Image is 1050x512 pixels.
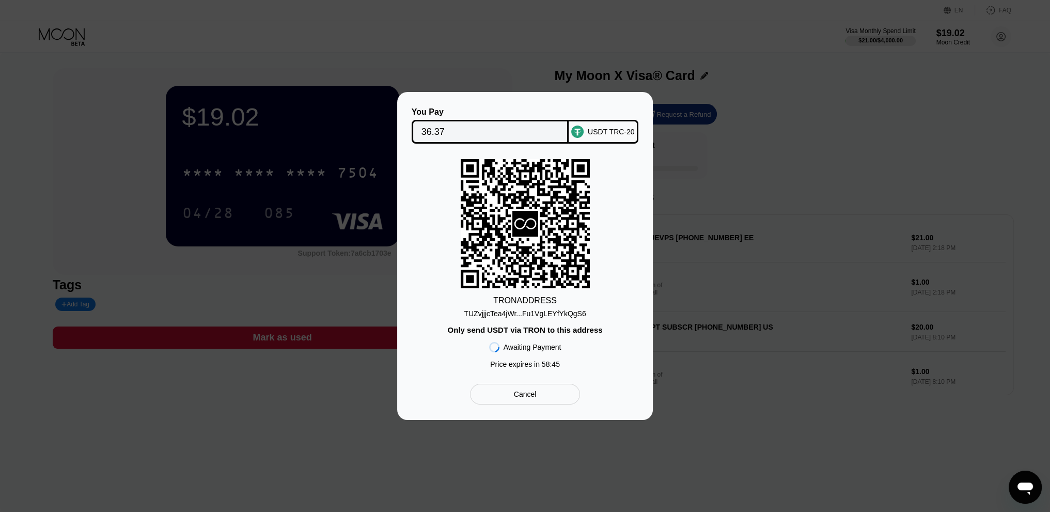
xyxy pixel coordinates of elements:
[413,107,637,144] div: You PayUSDT TRC-20
[470,384,580,405] div: Cancel
[412,107,569,117] div: You Pay
[588,128,635,136] div: USDT TRC-20
[542,360,560,368] span: 58 : 45
[490,360,560,368] div: Price expires in
[464,309,586,318] div: TUZvjjjcTea4jWr...Fu1VgLEYfYkQgS6
[493,296,557,305] div: TRON ADDRESS
[504,343,561,351] div: Awaiting Payment
[464,305,586,318] div: TUZvjjjcTea4jWr...Fu1VgLEYfYkQgS6
[1009,471,1042,504] iframe: Кнопка запуска окна обмена сообщениями
[447,325,602,334] div: Only send USDT via TRON to this address
[514,390,537,399] div: Cancel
